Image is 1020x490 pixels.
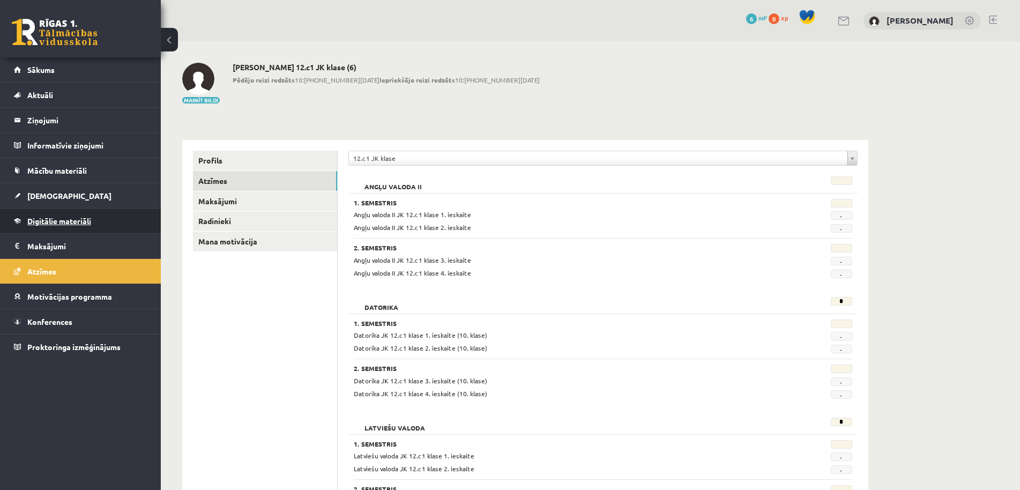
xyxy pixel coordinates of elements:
[12,19,98,46] a: Rīgas 1. Tālmācības vidusskola
[354,320,766,327] h3: 1. Semestris
[354,176,433,187] h2: Angļu valoda II
[27,292,112,301] span: Motivācijas programma
[27,166,87,175] span: Mācību materiāli
[354,365,766,372] h3: 2. Semestris
[354,210,471,219] span: Angļu valoda II JK 12.c1 klase 1. ieskaite
[831,332,852,340] span: -
[14,335,147,359] a: Proktoringa izmēģinājums
[831,465,852,474] span: -
[831,224,852,233] span: -
[831,345,852,353] span: -
[182,97,220,103] button: Mainīt bildi
[27,234,147,258] legend: Maksājumi
[27,65,55,75] span: Sākums
[27,342,121,352] span: Proktoringa izmēģinājums
[14,183,147,208] a: [DEMOGRAPHIC_DATA]
[353,151,843,165] span: 12.c1 JK klase
[831,390,852,399] span: -
[193,232,337,251] a: Mana motivācija
[14,158,147,183] a: Mācību materiāli
[354,256,471,264] span: Angļu valoda II JK 12.c1 klase 3. ieskaite
[746,13,757,24] span: 6
[354,223,471,232] span: Angļu valoda II JK 12.c1 klase 2. ieskaite
[14,209,147,233] a: Digitālie materiāli
[27,216,91,226] span: Digitālie materiāli
[14,284,147,309] a: Motivācijas programma
[354,376,487,385] span: Datorika JK 12.c1 klase 3. ieskaite (10. klase)
[831,211,852,220] span: -
[869,16,880,27] img: Alisa Griščuka
[233,76,295,84] b: Pēdējo reizi redzēts
[758,13,767,22] span: mP
[27,90,53,100] span: Aktuāli
[14,259,147,284] a: Atzīmes
[354,440,766,448] h3: 1. Semestris
[781,13,788,22] span: xp
[233,75,540,85] span: 10:[PHONE_NUMBER][DATE] 10:[PHONE_NUMBER][DATE]
[27,317,72,326] span: Konferences
[354,389,487,398] span: Datorika JK 12.c1 klase 4. ieskaite (10. klase)
[746,13,767,22] a: 6 mP
[354,297,409,308] h2: Datorika
[193,211,337,231] a: Radinieki
[27,191,111,201] span: [DEMOGRAPHIC_DATA]
[354,199,766,206] h3: 1. Semestris
[193,151,337,170] a: Profils
[27,108,147,132] legend: Ziņojumi
[354,418,436,428] h2: Latviešu valoda
[14,309,147,334] a: Konferences
[769,13,793,22] a: 0 xp
[193,191,337,211] a: Maksājumi
[14,234,147,258] a: Maksājumi
[354,464,474,473] span: Latviešu valoda JK 12.c1 klase 2. ieskaite
[379,76,455,84] b: Iepriekšējo reizi redzēts
[233,63,540,72] h2: [PERSON_NAME] 12.c1 JK klase (6)
[354,344,487,352] span: Datorika JK 12.c1 klase 2. ieskaite (10. klase)
[14,133,147,158] a: Informatīvie ziņojumi
[354,269,471,277] span: Angļu valoda II JK 12.c1 klase 4. ieskaite
[831,377,852,386] span: -
[831,257,852,265] span: -
[769,13,779,24] span: 0
[354,331,487,339] span: Datorika JK 12.c1 klase 1. ieskaite (10. klase)
[193,171,337,191] a: Atzīmes
[354,451,474,460] span: Latviešu valoda JK 12.c1 klase 1. ieskaite
[27,266,56,276] span: Atzīmes
[14,108,147,132] a: Ziņojumi
[14,57,147,82] a: Sākums
[27,133,147,158] legend: Informatīvie ziņojumi
[831,452,852,461] span: -
[354,244,766,251] h3: 2. Semestris
[887,15,954,26] a: [PERSON_NAME]
[14,83,147,107] a: Aktuāli
[349,151,857,165] a: 12.c1 JK klase
[182,63,214,95] img: Alisa Griščuka
[831,270,852,278] span: -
